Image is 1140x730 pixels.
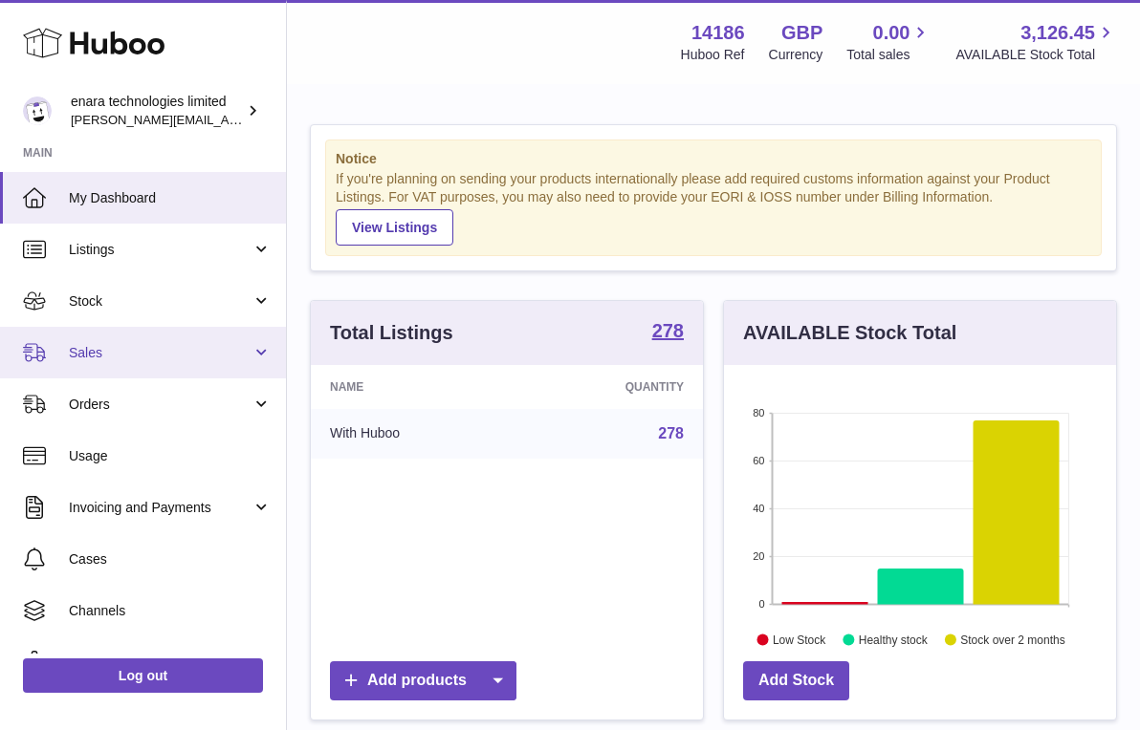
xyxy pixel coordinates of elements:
text: 80 [753,407,764,419]
text: 0 [758,598,764,610]
td: With Huboo [311,409,517,459]
span: Channels [69,602,272,620]
strong: Notice [336,150,1091,168]
div: enara technologies limited [71,93,243,129]
span: Usage [69,447,272,465]
a: View Listings [336,209,453,246]
strong: 278 [652,321,684,340]
text: Low Stock [773,633,826,646]
span: Total sales [846,46,932,64]
a: Add Stock [743,661,849,700]
span: 0.00 [873,20,910,46]
strong: 14186 [691,20,745,46]
th: Quantity [517,365,703,409]
h3: AVAILABLE Stock Total [743,320,956,346]
a: Log out [23,658,263,693]
span: 3,126.45 [1020,20,1095,46]
div: Currency [769,46,823,64]
span: Settings [69,654,272,672]
a: 278 [652,321,684,344]
th: Name [311,365,517,409]
h3: Total Listings [330,320,453,346]
text: 20 [753,550,764,562]
span: Sales [69,344,252,362]
span: Orders [69,396,252,414]
img: Dee@enara.co [23,97,52,125]
span: [PERSON_NAME][EMAIL_ADDRESS][DOMAIN_NAME] [71,112,384,127]
a: 278 [658,425,684,441]
span: Invoicing and Payments [69,499,252,517]
a: Add products [330,661,516,700]
text: 40 [753,503,764,514]
strong: GBP [781,20,822,46]
span: Cases [69,550,272,569]
a: 0.00 Total sales [846,20,932,64]
div: Huboo Ref [681,46,745,64]
span: Listings [69,241,252,259]
text: Stock over 2 months [960,633,1064,646]
span: My Dashboard [69,189,272,207]
span: Stock [69,292,252,311]
a: 3,126.45 AVAILABLE Stock Total [955,20,1117,64]
text: 60 [753,455,764,466]
text: Healthy stock [859,633,929,646]
div: If you're planning on sending your products internationally please add required customs informati... [336,170,1091,245]
span: AVAILABLE Stock Total [955,46,1117,64]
